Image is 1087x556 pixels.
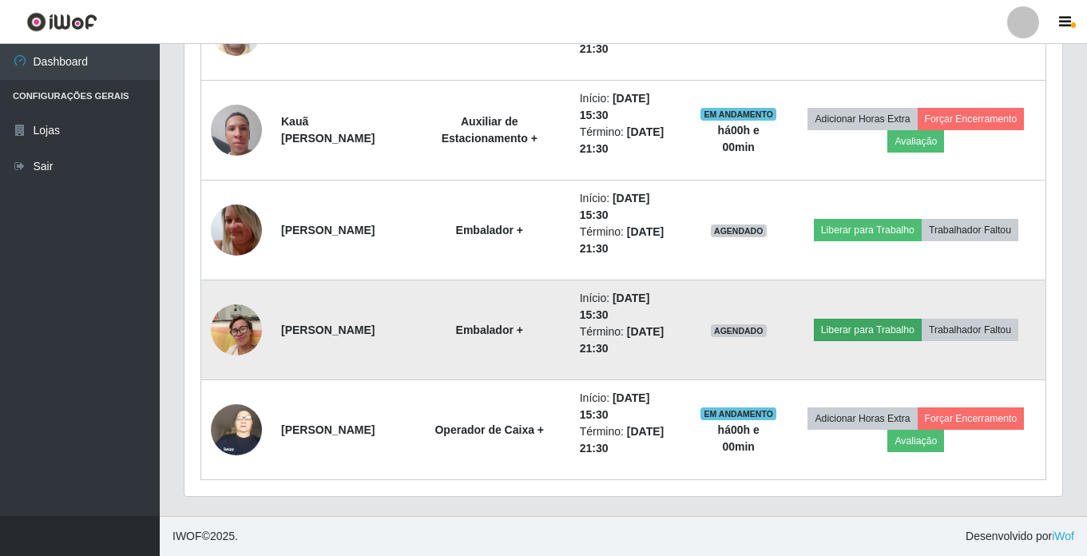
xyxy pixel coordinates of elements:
button: Liberar para Trabalho [814,219,922,241]
strong: Embalador + [456,324,523,336]
li: Início: [580,390,681,423]
strong: [PERSON_NAME] [281,224,375,236]
strong: há 00 h e 00 min [718,124,760,153]
time: [DATE] 15:30 [580,292,650,321]
li: Término: [580,224,681,257]
strong: Kauã [PERSON_NAME] [281,115,375,145]
button: Adicionar Horas Extra [807,108,917,130]
a: iWof [1052,530,1074,542]
strong: Embalador + [456,224,523,236]
li: Início: [580,90,681,124]
span: EM ANDAMENTO [700,108,776,121]
button: Forçar Encerramento [918,407,1025,430]
img: 1689768253315.jpeg [211,187,262,274]
strong: [PERSON_NAME] [281,324,375,336]
li: Início: [580,190,681,224]
img: CoreUI Logo [26,12,97,32]
button: Liberar para Trabalho [814,319,922,341]
button: Forçar Encerramento [918,108,1025,130]
span: AGENDADO [711,324,767,337]
strong: Operador de Caixa + [434,423,544,436]
button: Avaliação [887,430,944,452]
span: © 2025 . [173,528,238,545]
span: Desenvolvido por [966,528,1074,545]
time: [DATE] 15:30 [580,192,650,221]
img: 1758141086055.jpeg [211,296,262,363]
li: Término: [580,324,681,357]
span: AGENDADO [711,224,767,237]
img: 1751915623822.jpeg [211,96,262,164]
li: Término: [580,423,681,457]
strong: Auxiliar de Estacionamento + [442,115,538,145]
time: [DATE] 15:30 [580,92,650,121]
strong: há 00 h e 00 min [718,423,760,453]
li: Término: [580,124,681,157]
span: EM ANDAMENTO [700,407,776,420]
span: IWOF [173,530,202,542]
button: Trabalhador Faltou [922,319,1018,341]
img: 1723623614898.jpeg [211,395,262,463]
button: Avaliação [887,130,944,153]
button: Trabalhador Faltou [922,219,1018,241]
li: Início: [580,290,681,324]
button: Adicionar Horas Extra [807,407,917,430]
strong: [PERSON_NAME] [281,423,375,436]
time: [DATE] 15:30 [580,391,650,421]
